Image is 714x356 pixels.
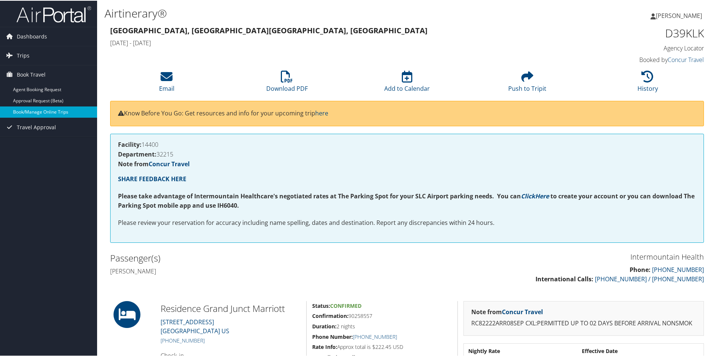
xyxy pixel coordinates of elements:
strong: Phone Number: [312,332,353,340]
a: Click [521,191,535,199]
a: Push to Tripit [508,74,546,92]
a: [PHONE_NUMBER] / [PHONE_NUMBER] [595,274,704,282]
strong: Rate Info: [312,343,337,350]
a: Add to Calendar [384,74,430,92]
img: airportal-logo.png [16,5,91,22]
h2: Passenger(s) [110,251,401,264]
strong: Facility: [118,140,142,148]
a: [PHONE_NUMBER] [161,336,205,343]
a: History [637,74,658,92]
h1: D39KLK [564,25,704,40]
span: Confirmed [330,301,361,309]
strong: Phone: [630,265,651,273]
h4: [DATE] - [DATE] [110,38,553,46]
a: Email [159,74,174,92]
strong: International Calls: [535,274,593,282]
a: Concur Travel [668,55,704,63]
p: RC82222ARR08SEP CXL:PERMITTED UP TO 02 DAYS BEFORE ARRIVAL NONSMOK [471,318,696,328]
p: Know Before You Go: Get resources and info for your upcoming trip [118,108,696,118]
a: [PERSON_NAME] [651,4,710,26]
h4: [PERSON_NAME] [110,266,401,275]
a: Concur Travel [149,159,190,167]
p: Please review your reservation for accuracy including name spelling, dates and destination. Repor... [118,217,696,227]
span: Travel Approval [17,117,56,136]
a: Concur Travel [502,307,543,315]
a: Here [535,191,549,199]
a: SHARE FEEDBACK HERE [118,174,186,182]
h5: 2 nights [312,322,452,329]
a: here [315,108,328,117]
strong: Department: [118,149,156,158]
h1: Airtinerary® [105,5,508,21]
strong: Please take advantage of Intermountain Healthcare's negotiated rates at The Parking Spot for your... [118,191,521,199]
h5: Approx total is $222.45 USD [312,343,452,350]
strong: Note from [471,307,543,315]
a: [STREET_ADDRESS][GEOGRAPHIC_DATA] US [161,317,229,334]
strong: [GEOGRAPHIC_DATA], [GEOGRAPHIC_DATA] [GEOGRAPHIC_DATA], [GEOGRAPHIC_DATA] [110,25,428,35]
span: Trips [17,46,30,64]
h4: Booked by [564,55,704,63]
h4: Agency Locator [564,43,704,52]
strong: Duration: [312,322,336,329]
strong: Confirmation: [312,312,348,319]
h5: 90258557 [312,312,452,319]
span: Dashboards [17,27,47,45]
span: [PERSON_NAME] [656,11,702,19]
a: [PHONE_NUMBER] [652,265,704,273]
a: [PHONE_NUMBER] [353,332,397,340]
span: Book Travel [17,65,46,83]
h3: Intermountain Health [413,251,704,261]
a: Download PDF [266,74,308,92]
strong: Note from [118,159,190,167]
h4: 14400 [118,141,696,147]
h2: Residence Grand Junct Marriott [161,301,301,314]
h4: 32215 [118,151,696,157]
strong: Status: [312,301,330,309]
